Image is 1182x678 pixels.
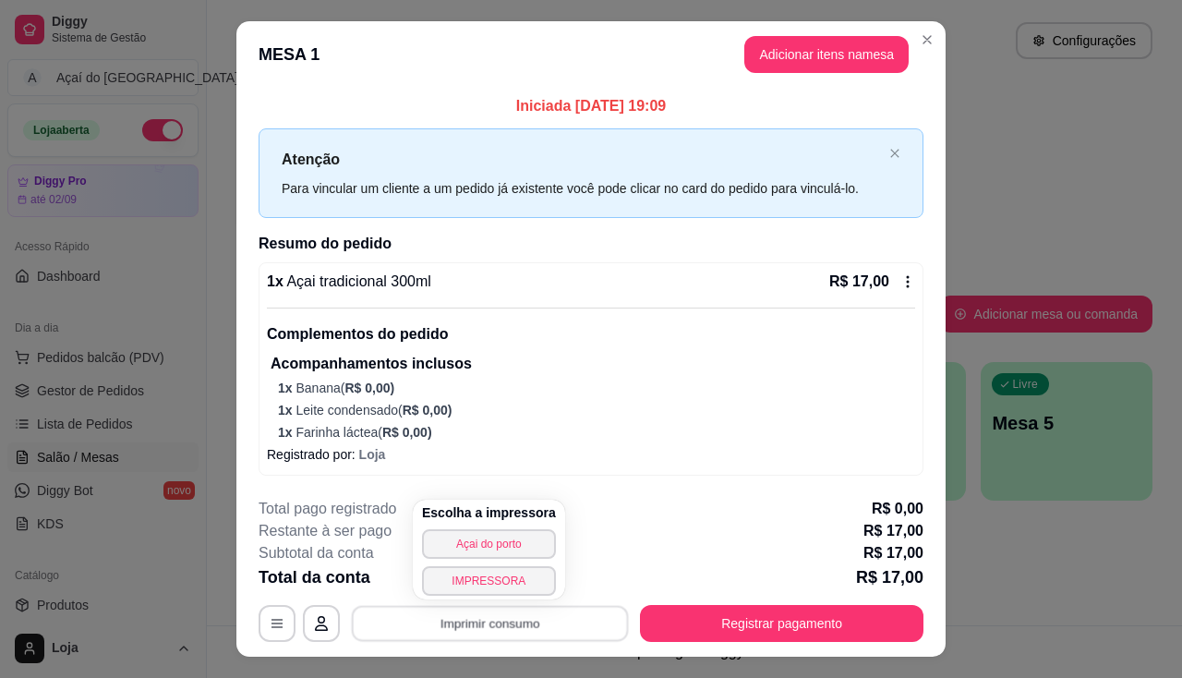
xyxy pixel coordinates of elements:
[856,564,923,590] p: R$ 17,00
[278,381,295,395] span: 1 x
[278,425,295,440] span: 1 x
[278,401,915,419] p: Leite condensado (
[872,498,923,520] p: R$ 0,00
[267,323,915,345] p: Complementos do pedido
[236,21,946,88] header: MESA 1
[422,503,556,522] h4: Escolha a impressora
[640,605,923,642] button: Registrar pagamento
[259,564,370,590] p: Total da conta
[259,520,392,542] p: Restante à ser pago
[863,542,923,564] p: R$ 17,00
[359,447,386,462] span: Loja
[267,445,915,464] p: Registrado por:
[344,381,394,395] span: R$ 0,00 )
[278,379,915,397] p: Banana (
[267,271,431,293] p: 1 x
[259,233,923,255] h2: Resumo do pedido
[283,273,431,289] span: Açai tradicional 300ml
[352,606,629,642] button: Imprimir consumo
[889,148,900,160] button: close
[422,566,556,596] button: IMPRESSORA
[259,542,374,564] p: Subtotal da conta
[744,36,909,73] button: Adicionar itens namesa
[889,148,900,159] span: close
[282,148,882,171] p: Atenção
[422,529,556,559] button: Açai do porto
[403,403,452,418] span: R$ 0,00 )
[259,95,923,117] p: Iniciada [DATE] 19:09
[282,178,882,199] div: Para vincular um cliente a um pedido já existente você pode clicar no card do pedido para vinculá...
[912,25,942,54] button: Close
[259,498,396,520] p: Total pago registrado
[278,403,295,418] span: 1 x
[278,423,915,442] p: Farinha láctea (
[863,520,923,542] p: R$ 17,00
[829,271,889,293] p: R$ 17,00
[382,425,432,440] span: R$ 0,00 )
[271,353,915,375] p: Acompanhamentos inclusos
